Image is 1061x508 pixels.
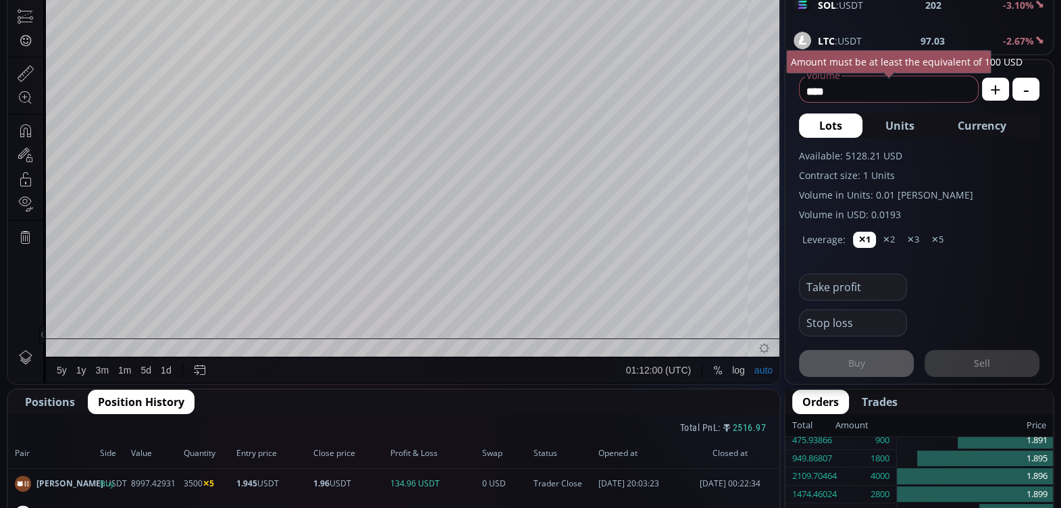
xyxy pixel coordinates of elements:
button: Trades [852,390,908,414]
button: ✕3 [902,232,925,248]
span: Trader Close [534,478,594,490]
span: :USDT [36,478,127,490]
button: + [982,78,1009,101]
button: ✕5 [926,232,949,248]
button: ✕1 [853,232,876,248]
span: 134.96 USDT [390,478,478,490]
div: 949.86807 [792,450,832,467]
button: ✕2 [877,232,900,248]
div: 1.896 [897,467,1053,486]
span: 3500 [184,478,232,490]
button: Lots [799,113,862,138]
div: Amount must be at least the equivalent of 100 USD [786,50,991,74]
span: Currency [958,118,1006,134]
div: Volume [44,49,73,59]
label: Available: 5128.21 USD [799,149,1039,163]
div: 1.934 [244,33,267,43]
span: Orders [802,394,839,410]
span: Side [100,447,127,459]
div: 1.932 [309,33,331,43]
span: 8997.42931 [131,478,180,490]
button: - [1012,78,1039,101]
button: Units [865,113,935,138]
div: Total PnL: [8,414,779,438]
b: 1.96 [313,478,330,489]
label: Contract size: 1 Units [799,168,1039,182]
button: Currency [937,113,1027,138]
span: [DATE] 00:22:34 [688,478,773,490]
label: Volume in USD: 0.0193 [799,207,1039,222]
span: :USDT [818,34,862,48]
div: 1800 [871,450,889,467]
div: 1.932 [342,33,364,43]
button: Orders [792,390,849,414]
div: O [237,33,244,43]
span: Trades [862,394,898,410]
span: 2516.97 [733,421,767,435]
div:  [12,180,23,193]
div: 5 m [113,7,126,18]
span: Pair [15,447,96,459]
div: 1.031K [78,49,106,59]
div: 2800 [871,486,889,503]
label: Volume in Units: 0.01 [PERSON_NAME] [799,188,1039,202]
div: C [335,33,342,43]
div: Total [792,417,835,434]
b: 97.03 [921,34,945,48]
div: Amount [835,417,869,434]
div: Indicators [253,7,294,18]
div: 1.899 [897,486,1053,504]
div: 1.891 [897,432,1053,450]
b: ✕5 [203,478,214,489]
div: 475.93866 [792,432,832,449]
span: USDT [236,478,309,490]
span: Units [885,118,914,134]
div: [PERSON_NAME] [44,31,133,43]
div: H [270,33,277,43]
div: 2109.70464 [792,467,837,485]
div: 900 [875,432,889,449]
div: 4000 [871,467,889,485]
b: [PERSON_NAME] [36,478,103,489]
span: 0 USD [482,478,529,490]
button: Positions [15,390,85,414]
span: Profit & Loss [390,447,478,459]
span: Swap [482,447,529,459]
div: Berachain [147,31,204,43]
div: 1.895 [897,450,1053,468]
span: Closed at [688,447,773,459]
label: Leverage: [802,232,846,247]
div: L [303,33,309,43]
div: Market open [214,31,226,43]
span: Positions [25,394,75,410]
div: 1.936 [278,33,300,43]
span: Buy [100,478,127,490]
span: Lots [819,118,842,134]
span: Opened at [598,447,683,459]
span: Quantity [184,447,232,459]
b: -2.67% [1003,34,1034,47]
div: Hide Drawings Toolbar [31,472,37,490]
span: USDT [313,478,386,490]
span: Close price [313,447,386,459]
div: Compare [183,7,222,18]
b: 1.945 [236,478,257,489]
span: Value [131,447,180,459]
span: [DATE] 20:03:23 [598,478,683,490]
b: LTC [818,34,835,47]
div: −0.002 (−0.10%) [368,33,434,43]
div: Price [869,417,1046,434]
span: Entry price [236,447,309,459]
button: Position History [88,390,195,414]
div: 5 [133,31,147,43]
span: Status [534,447,594,459]
span: Position History [98,394,184,410]
div: 1474.46024 [792,486,837,503]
